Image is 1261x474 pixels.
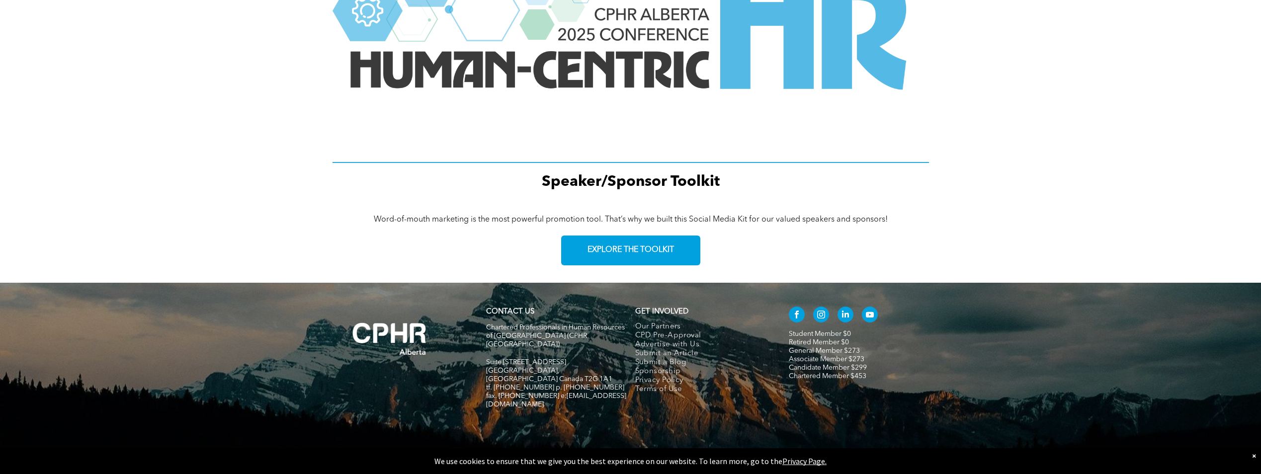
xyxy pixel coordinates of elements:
a: Submit an Article [635,349,768,358]
span: [GEOGRAPHIC_DATA], [GEOGRAPHIC_DATA] Canada T2G 1A1 [486,367,612,383]
a: Chartered Member $453 [789,373,866,380]
span: Chartered Professionals in Human Resources of [GEOGRAPHIC_DATA] (CPHR [GEOGRAPHIC_DATA]) [486,324,625,348]
a: Candidate Member $299 [789,364,867,371]
a: CONTACT US [486,308,534,316]
img: A white background with a few lines on it [333,303,447,375]
a: Sponsorship [635,367,768,376]
a: Advertise with Us [635,340,768,349]
span: GET INVOLVED [635,308,688,316]
a: Submit a Blog [635,358,768,367]
a: Associate Member $273 [789,356,864,363]
div: Dismiss notification [1252,451,1256,461]
a: Student Member $0 [789,330,851,337]
a: Privacy Policy [635,376,768,385]
a: Retired Member $0 [789,339,849,346]
span: EXPLORE THE TOOLKIT [588,245,674,255]
a: Privacy Page. [782,456,827,466]
a: facebook [789,307,805,325]
span: fax. [PHONE_NUMBER] e:[EMAIL_ADDRESS][DOMAIN_NAME] [486,393,626,408]
a: youtube [862,307,878,325]
a: Our Partners [635,322,768,331]
a: Terms of Use [635,385,768,394]
a: linkedin [838,307,853,325]
span: Speaker/Sponsor Toolkit [542,174,720,189]
a: CPD Pre-Approval [635,331,768,340]
a: General Member $273 [789,347,860,354]
span: tf. [PHONE_NUMBER] p. [PHONE_NUMBER] [486,384,624,391]
a: EXPLORE THE TOOLKIT [561,236,700,265]
span: Word-of-mouth marketing is the most powerful promotion tool. That’s why we built this Social Medi... [374,216,888,224]
span: Suite [STREET_ADDRESS] [486,359,566,366]
a: instagram [813,307,829,325]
